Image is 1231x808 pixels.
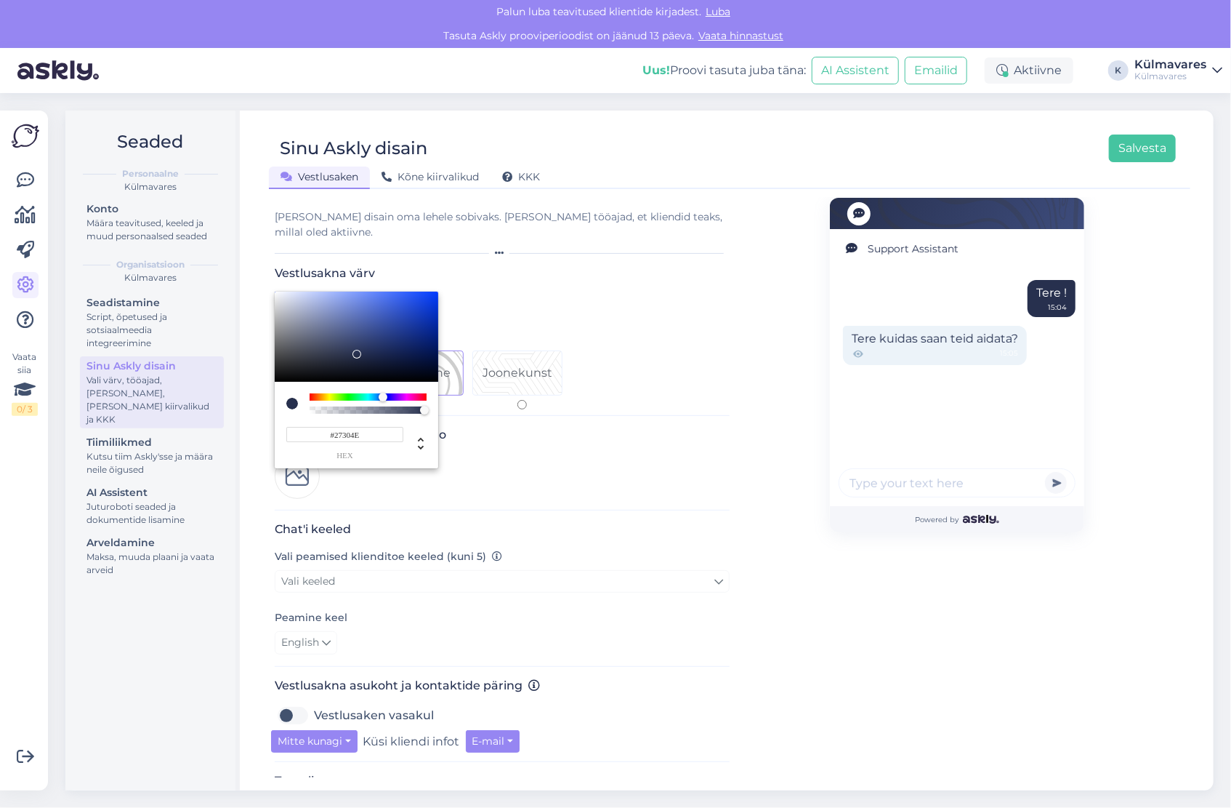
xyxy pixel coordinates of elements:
a: KülmavaresKülmavares [1134,59,1222,82]
b: Uus! [642,63,670,77]
label: hex [286,452,403,460]
div: Proovi tasuta juba täna: [642,62,806,79]
div: K [1108,60,1129,81]
div: Külmavares [1134,71,1206,82]
button: AI Assistent [812,57,899,84]
div: Külmavares [1134,59,1206,71]
div: Aktiivne [985,57,1073,84]
div: Sinu Askly disain [280,135,427,162]
h2: Seaded [77,128,224,156]
button: Emailid [905,57,967,84]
